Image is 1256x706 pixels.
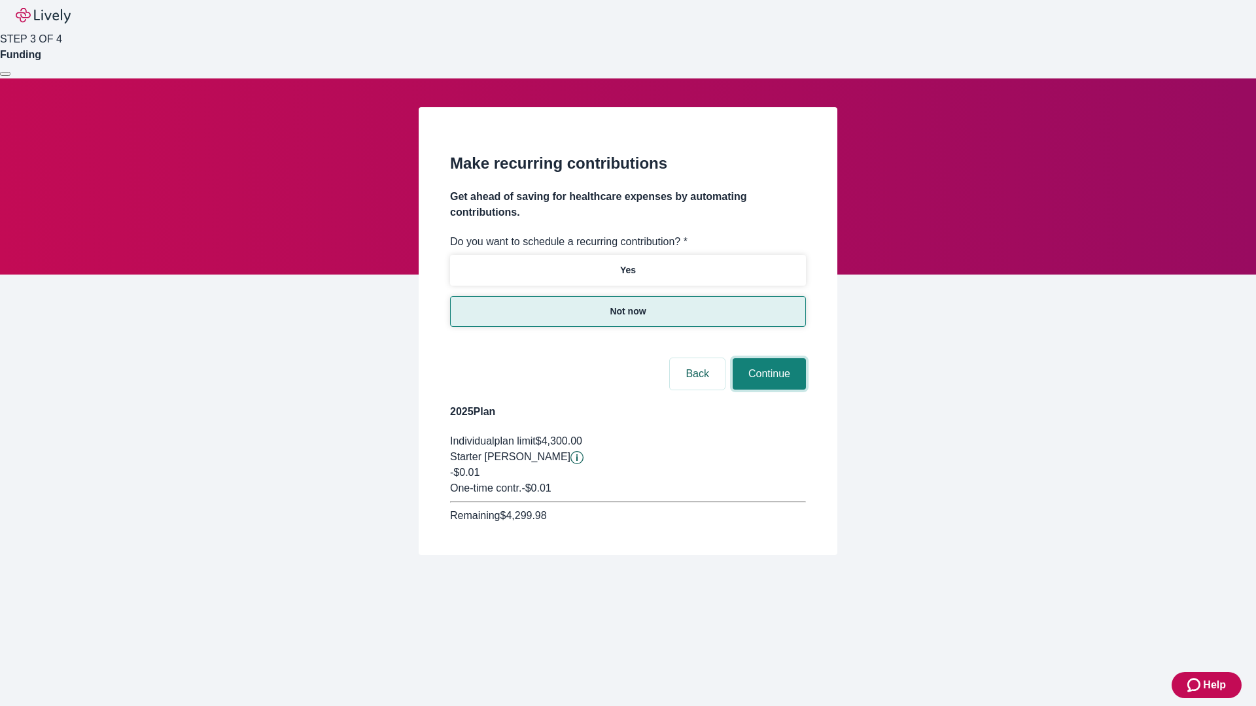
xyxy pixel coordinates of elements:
[450,435,536,446] span: Individual plan limit
[16,8,71,24] img: Lively
[570,451,584,464] button: Lively will contribute $0.01 to establish your account
[450,451,570,462] span: Starter [PERSON_NAME]
[450,510,500,521] span: Remaining
[450,255,806,286] button: Yes
[733,358,806,390] button: Continue
[536,435,582,446] span: $4,300.00
[620,263,636,277] p: Yes
[610,305,646,318] p: Not now
[450,404,806,420] h4: 2025 Plan
[450,234,688,250] label: Do you want to schedule a recurring contribution? *
[450,482,521,494] span: One-time contr.
[450,296,806,327] button: Not now
[450,189,806,220] h4: Get ahead of saving for healthcare expenses by automating contributions.
[570,451,584,464] svg: Starter penny details
[1172,672,1242,698] button: Zendesk support iconHelp
[450,467,480,478] span: -$0.01
[670,358,725,390] button: Back
[521,482,551,494] span: - $0.01
[450,152,806,175] h2: Make recurring contributions
[1203,677,1226,693] span: Help
[500,510,546,521] span: $4,299.98
[1187,677,1203,693] svg: Zendesk support icon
